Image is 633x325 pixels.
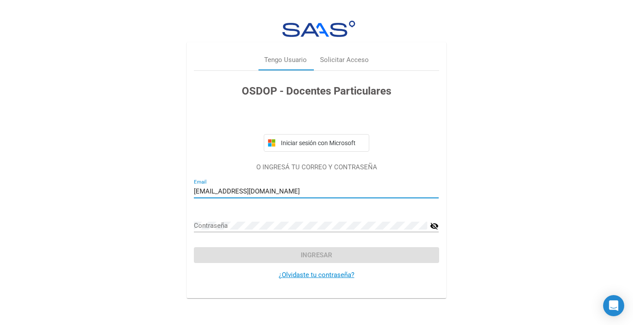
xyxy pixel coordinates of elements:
span: Ingresar [301,251,332,259]
iframe: Botón de Acceder con Google [259,109,374,128]
div: Open Intercom Messenger [603,295,624,316]
button: Ingresar [194,247,439,263]
mat-icon: visibility_off [430,221,439,231]
h3: OSDOP - Docentes Particulares [194,83,439,99]
span: Iniciar sesión con Microsoft [279,139,365,146]
p: O INGRESÁ TU CORREO Y CONTRASEÑA [194,162,439,172]
a: ¿Olvidaste tu contraseña? [279,271,354,279]
button: Iniciar sesión con Microsoft [264,134,369,152]
div: Solicitar Acceso [320,55,369,65]
div: Tengo Usuario [264,55,307,65]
